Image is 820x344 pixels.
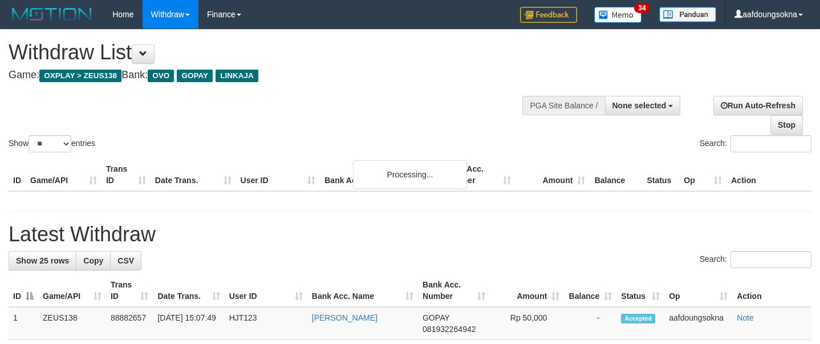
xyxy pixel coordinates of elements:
th: Date Trans.: activate to sort column ascending [153,274,224,307]
th: Bank Acc. Number: activate to sort column ascending [418,274,490,307]
th: Status [642,159,679,191]
th: Amount [515,159,590,191]
span: LINKAJA [216,70,258,82]
img: MOTION_logo.png [9,6,95,23]
th: Balance: activate to sort column ascending [564,274,616,307]
td: aafdoungsokna [664,307,732,340]
label: Search: [700,135,811,152]
td: 88882657 [106,307,153,340]
td: - [564,307,616,340]
a: Note [737,313,754,322]
td: Rp 50,000 [490,307,564,340]
input: Search: [730,251,811,268]
th: Status: activate to sort column ascending [616,274,664,307]
span: Copy [83,256,103,265]
button: None selected [605,96,681,115]
th: Date Trans. [151,159,236,191]
h1: Withdraw List [9,41,535,64]
div: Processing... [353,160,467,189]
th: Trans ID [102,159,151,191]
th: Balance [590,159,642,191]
td: ZEUS138 [38,307,106,340]
span: GOPAY [177,70,213,82]
th: ID: activate to sort column descending [9,274,38,307]
span: GOPAY [423,313,449,322]
span: None selected [612,101,667,110]
span: Copy 081932264942 to clipboard [423,325,476,334]
th: User ID [236,159,320,191]
div: PGA Site Balance / [522,96,604,115]
span: Show 25 rows [16,256,69,265]
span: OVO [148,70,174,82]
th: Op: activate to sort column ascending [664,274,732,307]
span: Accepted [621,314,655,323]
h1: Latest Withdraw [9,223,811,246]
th: Bank Acc. Name: activate to sort column ascending [307,274,418,307]
th: Action [726,159,811,191]
h4: Game: Bank: [9,70,535,81]
th: User ID: activate to sort column ascending [225,274,307,307]
span: CSV [117,256,134,265]
label: Search: [700,251,811,268]
th: Bank Acc. Name [320,159,440,191]
td: HJT123 [225,307,307,340]
th: Trans ID: activate to sort column ascending [106,274,153,307]
a: Show 25 rows [9,251,76,270]
a: CSV [110,251,141,270]
th: Game/API [26,159,102,191]
img: Feedback.jpg [520,7,577,23]
th: Game/API: activate to sort column ascending [38,274,106,307]
img: panduan.png [659,7,716,22]
th: Amount: activate to sort column ascending [490,274,564,307]
span: 34 [634,3,649,13]
input: Search: [730,135,811,152]
td: [DATE] 15:07:49 [153,307,224,340]
th: Bank Acc. Number [441,159,515,191]
a: [PERSON_NAME] [312,313,377,322]
th: Action [732,274,811,307]
td: 1 [9,307,38,340]
label: Show entries [9,135,95,152]
a: Copy [76,251,111,270]
th: ID [9,159,26,191]
a: Stop [770,115,803,135]
span: OXPLAY > ZEUS138 [39,70,121,82]
select: Showentries [29,135,71,152]
a: Run Auto-Refresh [713,96,803,115]
img: Button%20Memo.svg [594,7,642,23]
th: Op [679,159,726,191]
